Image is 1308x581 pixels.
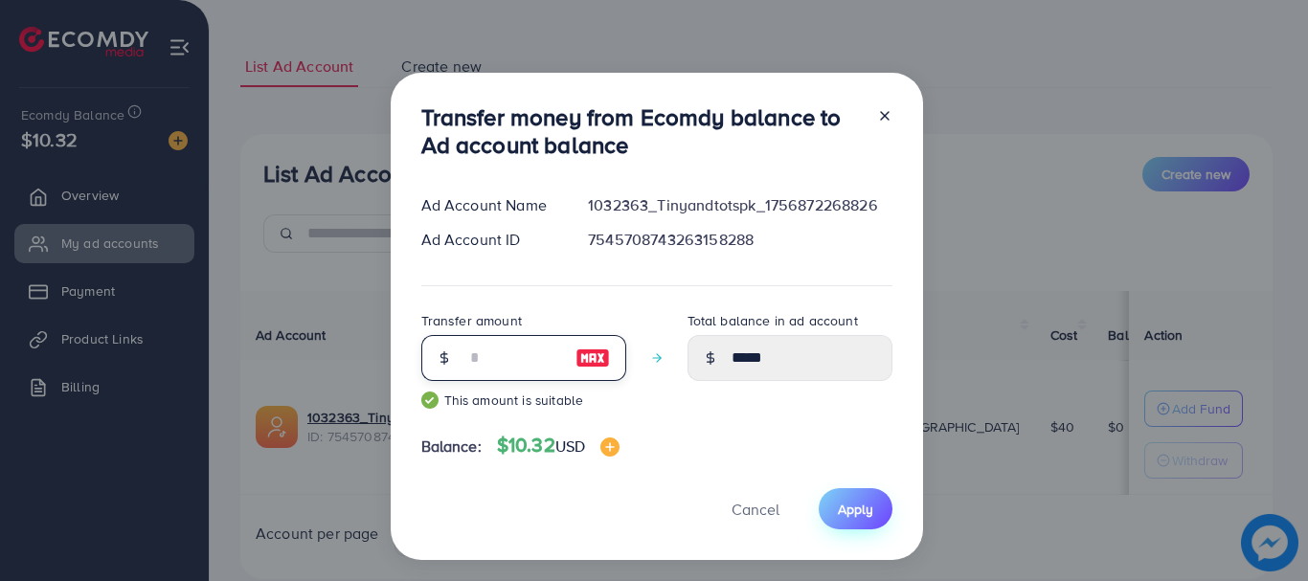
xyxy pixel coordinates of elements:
[421,103,862,159] h3: Transfer money from Ecomdy balance to Ad account balance
[406,194,574,216] div: Ad Account Name
[573,194,907,216] div: 1032363_Tinyandtotspk_1756872268826
[421,391,439,409] img: guide
[708,488,803,529] button: Cancel
[406,229,574,251] div: Ad Account ID
[573,229,907,251] div: 7545708743263158288
[555,436,585,457] span: USD
[819,488,892,529] button: Apply
[421,436,482,458] span: Balance:
[688,311,858,330] label: Total balance in ad account
[600,437,620,457] img: image
[421,391,626,410] small: This amount is suitable
[497,434,620,458] h4: $10.32
[421,311,522,330] label: Transfer amount
[838,500,873,519] span: Apply
[732,499,779,520] span: Cancel
[575,346,610,369] img: image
